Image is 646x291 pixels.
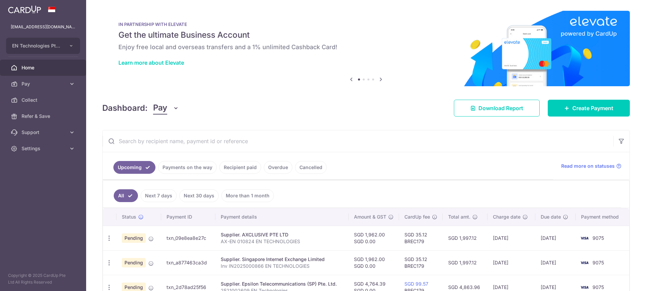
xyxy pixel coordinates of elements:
a: All [114,189,138,202]
a: Learn more about Elevate [118,59,184,66]
span: CardUp fee [404,214,430,220]
button: Pay [153,102,179,115]
p: Inv IN2025000866 EN TECHNOLOGIES [221,263,343,269]
th: Payment details [215,208,348,226]
span: Pending [122,233,146,243]
span: Refer & Save [22,113,66,120]
span: Download Report [478,104,523,112]
span: Pay [22,80,66,87]
p: [EMAIL_ADDRESS][DOMAIN_NAME] [11,24,75,30]
td: [DATE] [535,250,575,275]
th: Payment method [576,208,629,226]
h5: Get the ultimate Business Account [118,30,614,40]
td: SGD 1,997.12 [443,226,488,250]
td: SGD 1,962.00 SGD 0.00 [349,226,399,250]
a: Overdue [264,161,292,174]
img: CardUp [8,5,41,13]
img: Bank Card [578,234,591,242]
span: 9075 [593,284,604,290]
span: Create Payment [572,104,613,112]
span: Amount & GST [354,214,386,220]
td: SGD 35.12 BREC179 [399,250,443,275]
a: More than 1 month [221,189,274,202]
span: Status [122,214,136,220]
a: Payments on the way [158,161,217,174]
a: Next 30 days [179,189,219,202]
span: EN Technologies Pte Ltd [12,42,62,49]
span: Charge date [493,214,521,220]
img: Renovation banner [102,11,630,86]
div: Supplier. Epsilon Telecommunications (SP) Pte. Ltd. [221,281,343,287]
span: 9075 [593,260,604,265]
td: SGD 1,962.00 SGD 0.00 [349,250,399,275]
span: Home [22,64,66,71]
a: Next 7 days [141,189,177,202]
p: AX-EN 010824 EN TECHNOLOGIES [221,238,343,245]
span: 9075 [593,235,604,241]
td: [DATE] [488,250,536,275]
td: [DATE] [488,226,536,250]
p: IN PARTNERSHIP WITH ELEVATE [118,22,614,27]
a: Create Payment [548,100,630,117]
input: Search by recipient name, payment id or reference [103,130,613,152]
span: Due date [541,214,561,220]
td: SGD 1,997.12 [443,250,488,275]
td: txn_09e8ea8e27c [161,226,215,250]
td: txn_a877463ca3d [161,250,215,275]
td: SGD 35.12 BREC179 [399,226,443,250]
h4: Dashboard: [102,102,148,114]
a: Download Report [454,100,540,117]
a: Read more on statuses [561,163,621,169]
button: EN Technologies Pte Ltd [6,38,80,54]
a: Recipient paid [219,161,261,174]
a: SGD 99.57 [404,281,428,287]
span: Collect [22,97,66,103]
div: Supplier. AXCLUSIVE PTE LTD [221,231,343,238]
span: Total amt. [448,214,470,220]
img: Bank Card [578,259,591,267]
span: Pending [122,258,146,267]
div: Supplier. Singapore Internet Exchange Limited [221,256,343,263]
a: Cancelled [295,161,327,174]
span: Read more on statuses [561,163,615,169]
a: Upcoming [113,161,155,174]
span: Pay [153,102,167,115]
td: [DATE] [535,226,575,250]
span: Settings [22,145,66,152]
span: Support [22,129,66,136]
th: Payment ID [161,208,215,226]
h6: Enjoy free local and overseas transfers and a 1% unlimited Cashback Card! [118,43,614,51]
